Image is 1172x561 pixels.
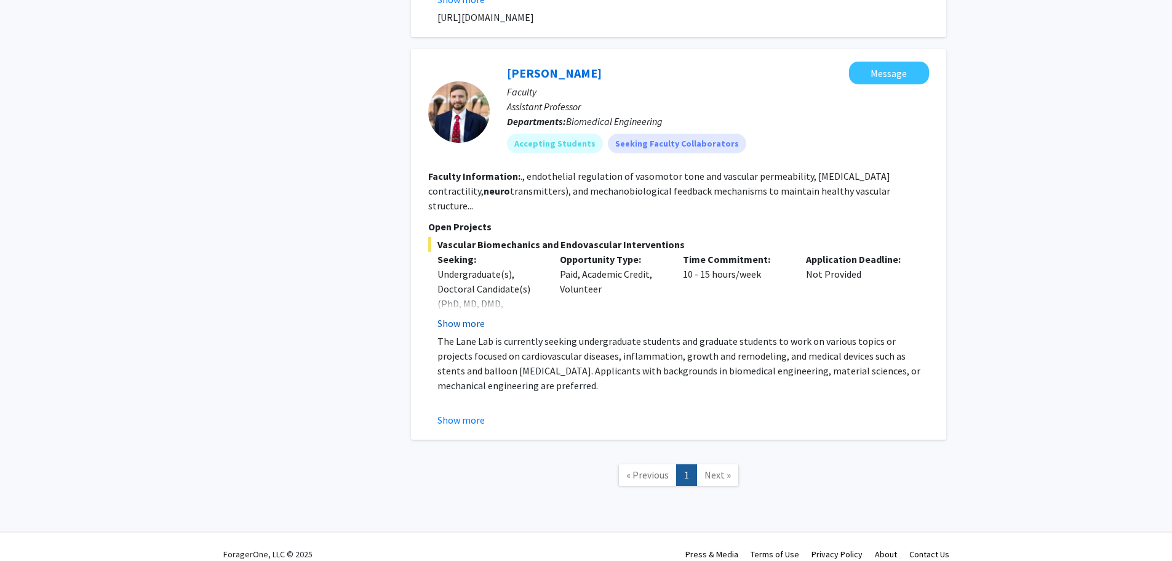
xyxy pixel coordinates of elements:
p: Assistant Professor [507,99,929,114]
div: Undergraduate(s), Doctoral Candidate(s) (PhD, MD, DMD, PharmD, etc.) [437,267,542,326]
span: Next » [704,469,731,481]
a: Next Page [696,464,739,486]
button: Show more [437,316,485,331]
p: The Lane Lab is currently seeking undergraduate students and graduate students to work on various... [437,334,929,393]
p: Application Deadline: [806,252,911,267]
mat-chip: Seeking Faculty Collaborators [608,134,746,153]
b: neuro [484,185,510,197]
fg-read-more: ., endothelial regulation of vasomotor tone and vascular permeability, [MEDICAL_DATA] contractili... [428,170,890,212]
b: Departments: [507,115,566,127]
a: 1 [676,464,697,486]
a: Press & Media [685,549,738,560]
b: Faculty Information: [428,170,520,182]
div: Paid, Academic Credit, Volunteer [551,252,674,331]
p: Opportunity Type: [560,252,664,267]
a: Privacy Policy [811,549,863,560]
div: 10 - 15 hours/week [674,252,797,331]
p: Faculty [507,84,929,99]
a: [PERSON_NAME] [507,65,602,81]
div: Not Provided [797,252,920,331]
a: Contact Us [909,549,949,560]
nav: Page navigation [411,452,946,502]
mat-chip: Accepting Students [507,134,603,153]
span: Vascular Biomechanics and Endovascular Interventions [428,237,929,252]
a: Previous Page [618,464,677,486]
a: About [875,549,897,560]
iframe: Chat [9,506,52,552]
p: Seeking: [437,252,542,267]
p: Time Commitment: [683,252,787,267]
button: Message Brooks Lane [849,62,929,84]
p: Open Projects [428,219,929,234]
span: « Previous [626,469,669,481]
button: Show more [437,413,485,427]
p: [URL][DOMAIN_NAME] [437,10,929,25]
a: Terms of Use [751,549,799,560]
span: Biomedical Engineering [566,115,663,127]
